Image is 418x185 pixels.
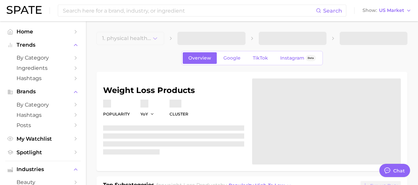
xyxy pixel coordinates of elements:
img: SPATE [7,6,42,14]
span: Industries [17,166,69,172]
a: Posts [5,120,81,130]
button: Trends [5,40,81,50]
span: Hashtags [17,112,69,118]
span: YoY [140,111,148,117]
a: Overview [183,52,217,64]
span: Overview [188,55,211,61]
dt: cluster [170,110,188,118]
a: Ingredients [5,63,81,73]
span: Posts [17,122,69,128]
span: US Market [379,9,404,12]
span: by Category [17,55,69,61]
button: ShowUS Market [361,6,413,15]
span: Brands [17,89,69,95]
span: My Watchlist [17,136,69,142]
span: 1. physical health Choose Category [102,35,152,41]
span: Google [223,55,241,61]
span: Hashtags [17,75,69,81]
a: by Category [5,53,81,63]
span: Ingredients [17,65,69,71]
button: 1. physical healthChoose Category [96,32,164,45]
a: by Category [5,100,81,110]
a: Spotlight [5,147,81,158]
span: Beta [308,55,314,61]
a: Hashtags [5,73,81,83]
span: Search [323,8,342,14]
button: YoY [140,111,155,117]
a: Home [5,26,81,37]
span: Instagram [280,55,304,61]
span: Home [17,28,69,35]
a: TikTok [247,52,274,64]
dt: Popularity [103,110,130,118]
span: Spotlight [17,149,69,156]
a: Hashtags [5,110,81,120]
h1: weight loss products [103,86,244,94]
span: TikTok [253,55,268,61]
span: Show [362,9,377,12]
input: Search here for a brand, industry, or ingredient [62,5,316,16]
a: InstagramBeta [275,52,322,64]
a: Google [218,52,246,64]
button: Brands [5,87,81,97]
a: My Watchlist [5,134,81,144]
span: by Category [17,102,69,108]
button: Industries [5,164,81,174]
span: Trends [17,42,69,48]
